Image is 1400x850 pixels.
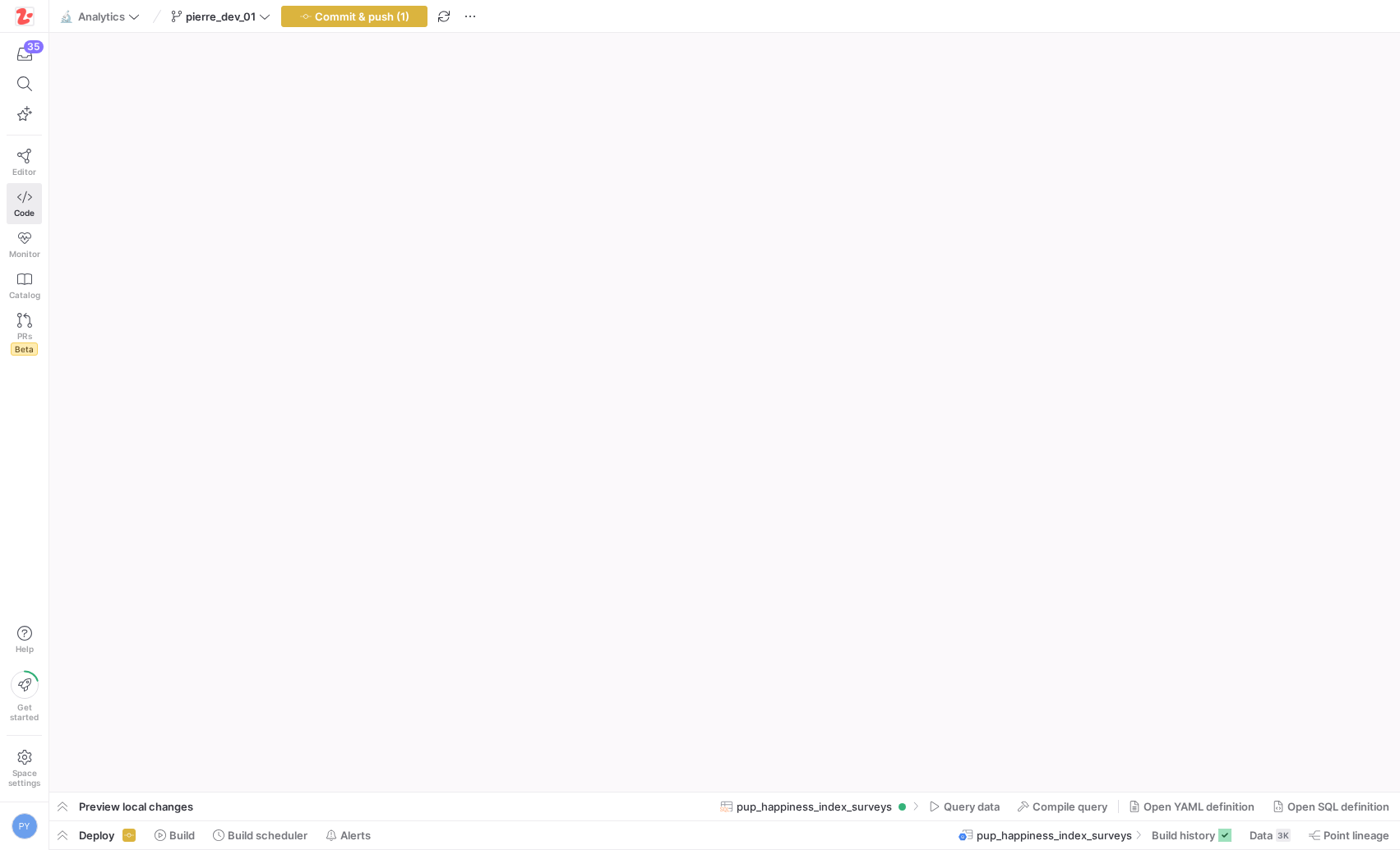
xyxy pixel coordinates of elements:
[147,821,202,849] button: Build
[10,702,39,722] span: Get started
[315,10,409,23] span: Commit & push (1)
[1265,793,1397,820] button: Open SQL definition
[7,664,42,728] button: Getstarted
[1250,829,1273,842] span: Data
[7,183,42,224] a: Code
[167,6,275,27] button: pierre_dev_01
[1324,829,1389,842] span: Point lineage
[11,342,38,356] span: Beta
[228,829,307,842] span: Build scheduler
[1242,821,1298,849] button: Data3K
[24,40,44,53] div: 35
[12,167,36,177] span: Editor
[14,644,35,654] span: Help
[7,2,42,30] a: https://storage.googleapis.com/y42-prod-data-exchange/images/h4OkG5kwhGXbZ2sFpobXAPbjBGJTZTGe3yEd...
[1144,800,1254,813] span: Open YAML definition
[79,800,193,813] span: Preview local changes
[340,829,371,842] span: Alerts
[318,821,378,849] button: Alerts
[281,6,427,27] button: Commit & push (1)
[7,809,42,843] button: PY
[12,813,38,839] div: PY
[1152,829,1215,842] span: Build history
[1287,800,1389,813] span: Open SQL definition
[7,39,42,69] button: 35
[977,829,1132,842] span: pup_happiness_index_surveys
[8,768,40,788] span: Space settings
[7,224,42,265] a: Monitor
[7,618,42,661] button: Help
[17,331,32,341] span: PRs
[737,800,892,813] span: pup_happiness_index_surveys
[1144,821,1239,849] button: Build history
[7,142,42,183] a: Editor
[186,10,256,23] span: pierre_dev_01
[9,290,40,300] span: Catalog
[1033,800,1107,813] span: Compile query
[14,208,35,218] span: Code
[78,10,125,23] span: Analytics
[9,249,40,259] span: Monitor
[206,821,315,849] button: Build scheduler
[60,11,72,22] span: 🔬
[79,829,114,842] span: Deploy
[7,265,42,306] a: Catalog
[1121,793,1262,820] button: Open YAML definition
[1276,829,1291,842] div: 3K
[16,8,33,25] img: https://storage.googleapis.com/y42-prod-data-exchange/images/h4OkG5kwhGXbZ2sFpobXAPbjBGJTZTGe3yEd...
[944,800,1000,813] span: Query data
[169,829,195,842] span: Build
[1010,793,1115,820] button: Compile query
[56,6,144,27] button: 🔬Analytics
[7,306,42,362] a: PRsBeta
[922,793,1007,820] button: Query data
[1301,821,1397,849] button: Point lineage
[7,742,42,795] a: Spacesettings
